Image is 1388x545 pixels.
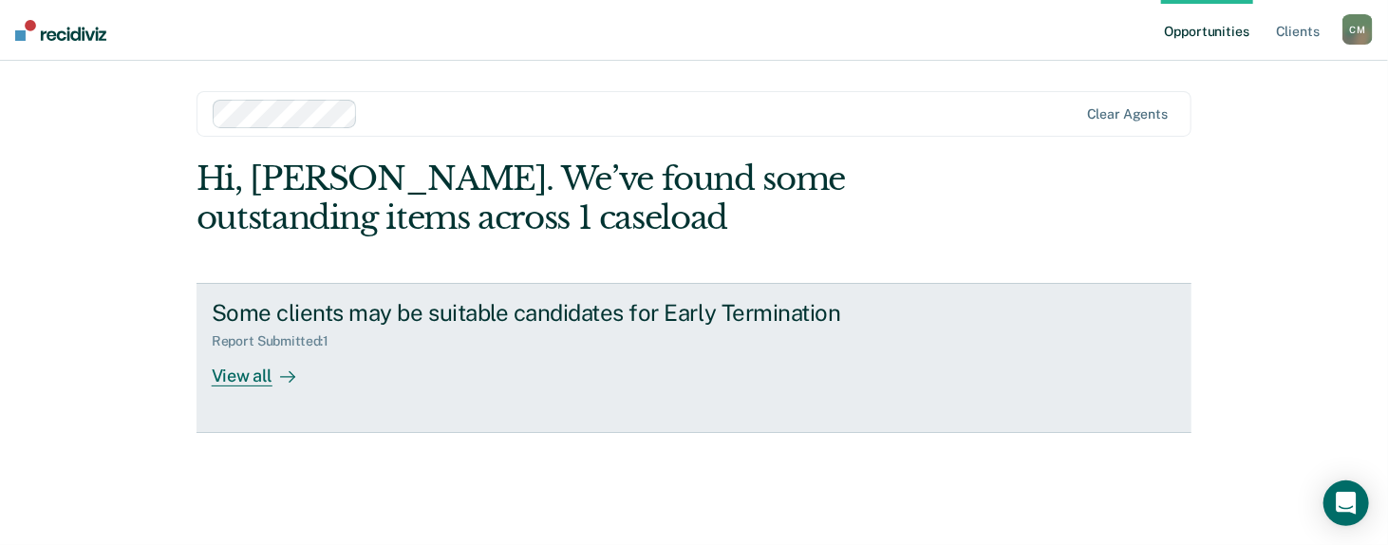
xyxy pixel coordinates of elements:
div: Some clients may be suitable candidates for Early Termination [212,299,878,327]
button: CM [1342,14,1373,45]
div: Open Intercom Messenger [1323,480,1369,526]
div: C M [1342,14,1373,45]
div: Hi, [PERSON_NAME]. We’ve found some outstanding items across 1 caseload [197,160,993,237]
a: Some clients may be suitable candidates for Early TerminationReport Submitted:1View all [197,283,1192,433]
div: Clear agents [1087,106,1168,122]
div: View all [212,349,318,386]
div: Report Submitted : 1 [212,333,345,349]
img: Recidiviz [15,20,106,41]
